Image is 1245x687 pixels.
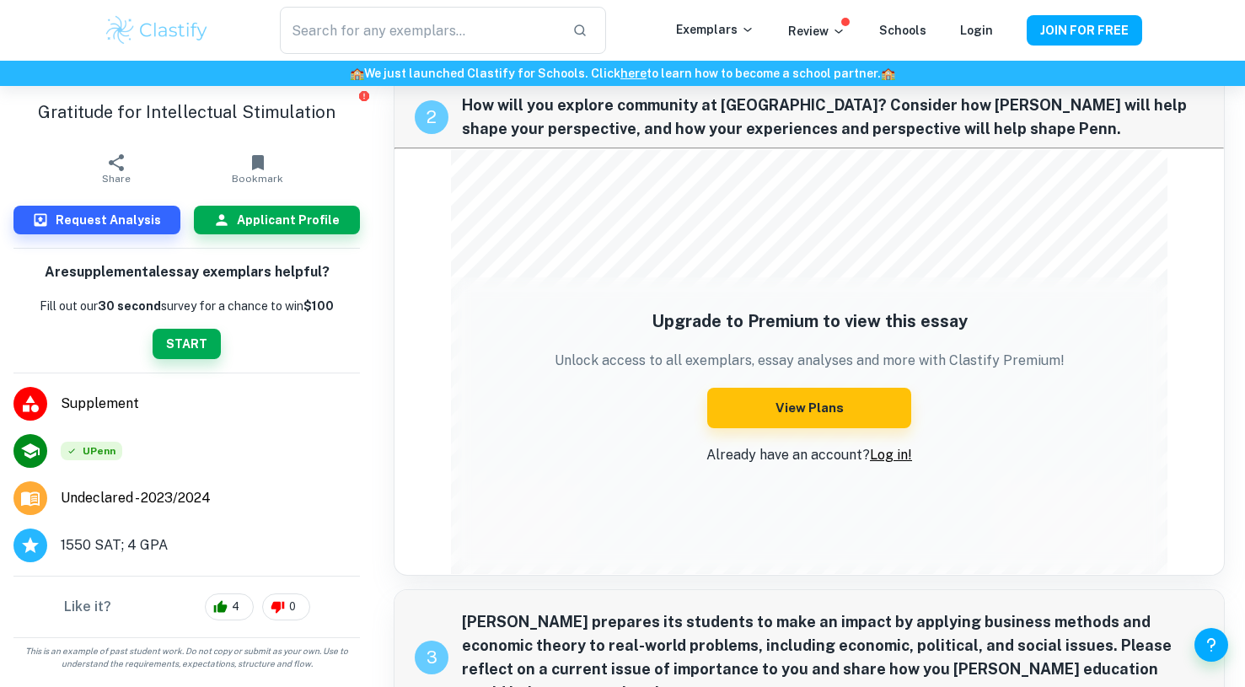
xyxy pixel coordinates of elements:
button: Report issue [357,89,370,102]
input: Search for any exemplars... [280,7,558,54]
span: How will you explore community at [GEOGRAPHIC_DATA]? Consider how [PERSON_NAME] will help shape y... [462,94,1204,141]
a: Log in! [870,447,912,463]
button: View Plans [707,388,911,428]
div: 0 [262,593,310,620]
a: Major and Application Year [61,488,224,508]
span: Bookmark [232,173,283,185]
button: JOIN FOR FREE [1027,15,1142,46]
h6: Applicant Profile [237,211,340,229]
h6: Request Analysis [56,211,161,229]
span: 4 [223,598,249,615]
p: Unlock access to all exemplars, essay analyses and more with Clastify Premium! [555,351,1065,371]
h6: Like it? [64,597,111,617]
div: recipe [415,641,448,674]
img: Clastify logo [104,13,211,47]
button: Applicant Profile [194,206,361,234]
p: Review [788,22,845,40]
span: 🏫 [881,67,895,80]
p: Exemplars [676,20,754,39]
a: Login [960,24,993,37]
span: UPenn [61,442,122,460]
strong: $100 [303,299,334,313]
button: Share [46,145,187,192]
button: Request Analysis [13,206,180,234]
div: recipe [415,100,448,134]
button: Bookmark [187,145,329,192]
b: 30 second [98,299,161,313]
div: Accepted: University of Pennsylvania [61,442,122,460]
p: Already have an account? [555,445,1065,465]
button: START [153,329,221,359]
h6: Are supplemental essay exemplars helpful? [45,262,330,283]
span: 1550 SAT; 4 GPA [61,535,168,556]
h5: Upgrade to Premium to view this essay [555,309,1065,334]
h1: Gratitude for Intellectual Stimulation [13,99,360,125]
span: Undeclared - 2023/2024 [61,488,211,508]
h6: We just launched Clastify for Schools. Click to learn how to become a school partner. [3,64,1242,83]
span: Share [102,173,131,185]
a: Schools [879,24,926,37]
button: Help and Feedback [1194,628,1228,662]
span: Supplement [61,394,360,414]
span: This is an example of past student work. Do not copy or submit as your own. Use to understand the... [7,645,367,670]
span: 🏫 [350,67,364,80]
span: 0 [280,598,305,615]
div: 4 [205,593,254,620]
p: Fill out our survey for a chance to win [40,297,334,315]
a: here [620,67,647,80]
